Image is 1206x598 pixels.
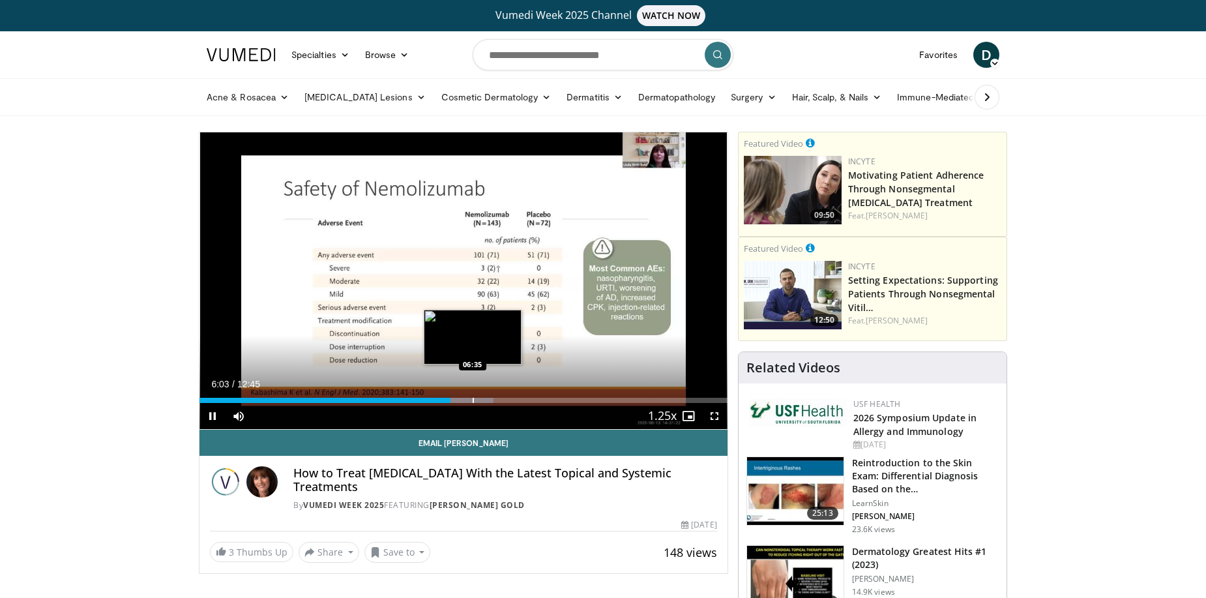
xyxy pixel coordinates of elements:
[852,511,999,522] p: [PERSON_NAME]
[293,466,717,494] h4: How to Treat [MEDICAL_DATA] With the Latest Topical and Systemic Treatments
[664,545,717,560] span: 148 views
[229,546,234,558] span: 3
[744,156,842,224] img: 39505ded-af48-40a4-bb84-dee7792dcfd5.png.150x105_q85_crop-smart_upscale.jpg
[866,315,928,326] a: [PERSON_NAME]
[746,360,840,376] h4: Related Videos
[675,403,701,429] button: Enable picture-in-picture mode
[237,379,260,389] span: 12:45
[852,456,999,496] h3: Reintroduction to the Skin Exam: Differential Diagnosis Based on the…
[807,507,838,520] span: 25:13
[810,209,838,221] span: 09:50
[848,274,998,314] a: Setting Expectations: Supporting Patients Through Nonsegmental Vitil…
[784,84,889,110] a: Hair, Scalp, & Nails
[473,39,733,70] input: Search topics, interventions
[701,403,728,429] button: Fullscreen
[866,210,928,221] a: [PERSON_NAME]
[199,398,728,403] div: Progress Bar
[853,398,901,410] a: USF Health
[284,42,357,68] a: Specialties
[810,314,838,326] span: 12:50
[848,210,1001,222] div: Feat.
[889,84,995,110] a: Immune-Mediated
[852,574,999,584] p: [PERSON_NAME]
[744,138,803,149] small: Featured Video
[559,84,630,110] a: Dermatitis
[297,84,434,110] a: [MEDICAL_DATA] Lesions
[852,524,895,535] p: 23.6K views
[747,457,844,525] img: 022c50fb-a848-4cac-a9d8-ea0906b33a1b.150x105_q85_crop-smart_upscale.jpg
[209,5,997,26] a: Vumedi Week 2025 ChannelWATCH NOW
[434,84,559,110] a: Cosmetic Dermatology
[852,545,999,571] h3: Dermatology Greatest Hits #1 (2023)
[848,169,984,209] a: Motivating Patient Adherence Through Nonsegmental [MEDICAL_DATA] Treatment
[744,261,842,329] img: 98b3b5a8-6d6d-4e32-b979-fd4084b2b3f2.png.150x105_q85_crop-smart_upscale.jpg
[357,42,417,68] a: Browse
[973,42,999,68] a: D
[303,500,384,511] a: Vumedi Week 2025
[207,48,276,61] img: VuMedi Logo
[744,243,803,254] small: Featured Video
[364,542,431,563] button: Save to
[630,84,723,110] a: Dermatopathology
[749,398,847,427] img: 6ba8804a-8538-4002-95e7-a8f8012d4a11.png.150x105_q85_autocrop_double_scale_upscale_version-0.2.jpg
[746,456,999,535] a: 25:13 Reintroduction to the Skin Exam: Differential Diagnosis Based on the… LearnSkin [PERSON_NAM...
[848,156,875,167] a: Incyte
[637,5,706,26] span: WATCH NOW
[430,500,525,511] a: [PERSON_NAME] Gold
[853,411,977,438] a: 2026 Symposium Update in Allergy and Immunology
[852,498,999,509] p: LearnSkin
[199,430,728,456] a: Email [PERSON_NAME]
[210,466,241,498] img: Vumedi Week 2025
[211,379,229,389] span: 6:03
[852,587,895,597] p: 14.9K views
[848,261,875,272] a: Incyte
[853,439,996,451] div: [DATE]
[293,500,717,511] div: By FEATURING
[246,466,278,498] img: Avatar
[226,403,252,429] button: Mute
[210,542,293,562] a: 3 Thumbs Up
[199,132,728,430] video-js: Video Player
[649,403,675,429] button: Playback Rate
[744,156,842,224] a: 09:50
[199,84,297,110] a: Acne & Rosacea
[723,84,784,110] a: Surgery
[744,261,842,329] a: 12:50
[299,542,359,563] button: Share
[848,315,1001,327] div: Feat.
[199,403,226,429] button: Pause
[424,310,522,365] img: image.jpeg
[232,379,235,389] span: /
[681,519,716,531] div: [DATE]
[911,42,965,68] a: Favorites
